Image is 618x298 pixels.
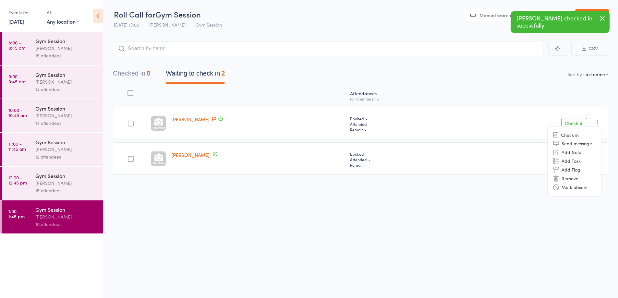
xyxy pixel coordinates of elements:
[35,119,97,127] div: 14 attendees
[2,133,103,166] a: 11:00 -11:45 amGym Session[PERSON_NAME]12 attendees
[35,112,97,119] div: [PERSON_NAME]
[196,21,222,28] span: Gym Session
[35,172,97,179] div: Gym Session
[350,151,451,157] span: Booked: -
[571,42,608,56] button: CSV
[8,209,25,219] time: 1:00 - 1:45 pm
[35,37,97,44] div: Gym Session
[35,44,97,52] div: [PERSON_NAME]
[2,32,103,65] a: 8:00 -8:45 amGym Session[PERSON_NAME]15 attendees
[511,11,610,33] div: [PERSON_NAME] checked in sucessfully
[8,18,24,25] a: [DATE]
[35,146,97,153] div: [PERSON_NAME]
[8,7,40,18] div: Events for
[567,71,582,77] label: Sort by
[365,162,367,168] span: -
[221,70,225,77] div: 2
[35,179,97,187] div: [PERSON_NAME]
[2,167,103,200] a: 12:00 -12:45 pmGym Session[PERSON_NAME]15 attendees
[35,187,97,194] div: 15 attendees
[35,105,97,112] div: Gym Session
[548,139,601,148] li: Send message
[8,107,27,118] time: 10:00 - 10:45 am
[35,71,97,78] div: Gym Session
[114,9,155,19] span: Roll Call for
[350,116,451,121] span: Booked: -
[2,66,103,99] a: 9:00 -9:45 amGym Session[PERSON_NAME]14 attendees
[8,175,27,185] time: 12:00 - 12:45 pm
[155,9,201,19] span: Gym Session
[166,66,225,84] button: Waiting to check in2
[35,213,97,221] div: [PERSON_NAME]
[583,71,605,77] div: Last name
[350,162,451,168] span: Remain:
[8,40,25,50] time: 8:00 - 8:45 am
[149,21,186,28] span: [PERSON_NAME]
[35,78,97,86] div: [PERSON_NAME]
[350,97,451,101] div: for membership
[561,118,587,128] button: Check in
[548,165,601,174] li: Add Flag
[575,9,609,22] a: Exit roll call
[35,221,97,228] div: 10 attendees
[47,18,79,25] div: Any location
[147,70,150,77] div: 8
[113,41,543,56] input: Search by name
[8,141,26,151] time: 11:00 - 11:45 am
[47,7,79,18] div: At
[350,121,451,127] span: Attended: -
[548,183,601,192] li: Mark absent
[171,151,210,158] a: [PERSON_NAME]
[114,21,139,28] span: [DATE] 13:00
[171,116,210,123] a: [PERSON_NAME]
[35,52,97,59] div: 15 attendees
[548,157,601,165] li: Add Task
[548,174,601,183] li: Remove
[548,148,601,157] li: Add Note
[113,66,150,84] button: Checked in8
[350,157,451,162] span: Attended: -
[35,153,97,161] div: 12 attendees
[2,200,103,233] a: 1:00 -1:45 pmGym Session[PERSON_NAME]10 attendees
[350,127,451,132] span: Remain:
[35,86,97,93] div: 14 attendees
[8,74,25,84] time: 9:00 - 9:45 am
[2,99,103,132] a: 10:00 -10:45 amGym Session[PERSON_NAME]14 attendees
[548,131,601,139] li: Check in
[479,12,511,18] span: Manual search
[347,87,454,104] div: Atten­dances
[365,127,367,132] span: -
[35,138,97,146] div: Gym Session
[35,206,97,213] div: Gym Session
